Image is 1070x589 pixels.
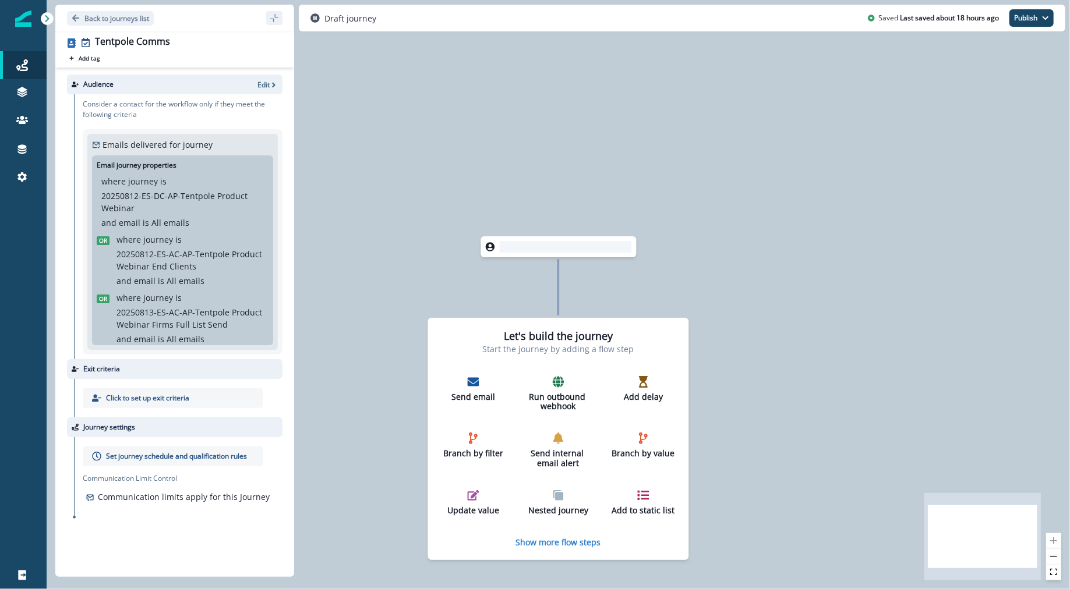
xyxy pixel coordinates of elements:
[101,175,158,187] p: where journey
[1046,565,1061,580] button: fit view
[160,175,167,187] p: is
[612,449,676,459] p: Branch by value
[175,292,182,304] p: is
[437,485,510,520] button: Update value
[116,248,264,272] p: 20250812-ES-AC-AP-Tentpole Product Webinar End Clients
[143,217,149,229] p: is
[98,491,270,503] p: Communication limits apply for this Journey
[67,54,102,63] button: Add tag
[516,537,601,548] button: Show more flow steps
[437,428,510,463] button: Branch by filter
[116,275,156,287] p: and email
[504,330,613,343] h2: Let's build the journey
[151,217,189,229] p: All emails
[1009,9,1054,27] button: Publish
[878,13,898,23] p: Saved
[103,139,213,151] p: Emails delivered for journey
[527,506,591,516] p: Nested journey
[83,364,120,374] p: Exit criteria
[15,10,31,27] img: Inflection
[607,371,680,407] button: Add delay
[158,333,164,345] p: is
[522,485,595,520] button: Nested journey
[175,233,182,246] p: is
[900,13,999,23] p: Last saved about 18 hours ago
[83,422,135,432] p: Journey settings
[607,428,680,463] button: Branch by value
[83,79,114,90] p: Audience
[522,371,595,417] button: Run outbound webhook
[266,11,282,25] button: sidebar collapse toggle
[116,233,173,246] p: where journey
[442,506,506,516] p: Update value
[84,13,149,23] p: Back to journeys list
[83,473,282,484] p: Communication Limit Control
[106,393,189,403] p: Click to set up exit criteria
[1046,549,1061,565] button: zoom out
[257,80,270,90] p: Edit
[97,294,110,303] span: Or
[527,392,591,412] p: Run outbound webhook
[167,333,204,345] p: All emails
[79,55,100,62] p: Add tag
[101,190,264,214] p: 20250812-ES-DC-AP-Tentpole Product Webinar
[101,217,140,229] p: and email
[83,99,282,120] p: Consider a contact for the workflow only if they meet the following criteria
[442,392,506,402] p: Send email
[324,12,376,24] p: Draft journey
[257,80,278,90] button: Edit
[167,275,204,287] p: All emails
[116,306,264,331] p: 20250813-ES-AC-AP-Tentpole Product Webinar Firms Full List Send
[106,451,247,462] p: Set journey schedule and qualification rules
[483,343,634,355] p: Start the journey by adding a flow step
[116,292,173,304] p: where journey
[527,449,591,469] p: Send internal email alert
[97,236,110,245] span: Or
[158,275,164,287] p: is
[97,160,176,171] p: Email journey properties
[428,318,689,560] div: Let's build the journeyStart the journey by adding a flow stepSend emailRun outbound webhookAdd d...
[67,11,154,26] button: Go back
[116,333,156,345] p: and email
[612,506,676,516] p: Add to static list
[437,371,510,407] button: Send email
[522,428,595,473] button: Send internal email alert
[612,392,676,402] p: Add delay
[442,449,506,459] p: Branch by filter
[607,485,680,520] button: Add to static list
[95,36,170,49] div: Tentpole Comms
